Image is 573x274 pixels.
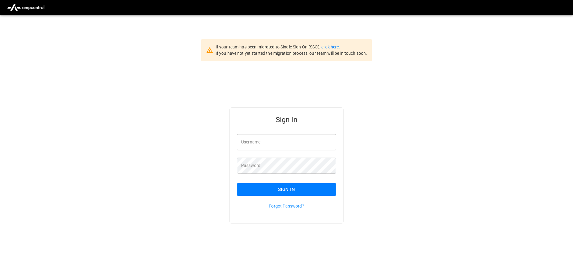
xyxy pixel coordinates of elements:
[237,183,336,196] button: Sign In
[321,45,340,49] a: click here.
[237,203,336,209] p: Forgot Password?
[216,51,367,56] span: If you have not yet started the migration process, our team will be in touch soon.
[237,115,336,125] h5: Sign In
[5,2,47,13] img: ampcontrol.io logo
[216,45,321,49] span: If your team has been migrated to Single Sign On (SSO),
